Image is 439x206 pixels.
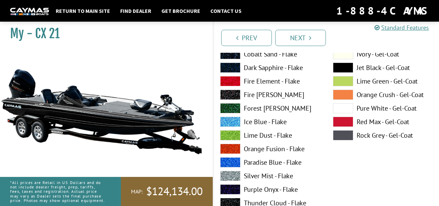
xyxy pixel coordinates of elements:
a: Next [275,30,326,46]
a: Prev [221,30,272,46]
label: Orange Fusion - Flake [220,144,319,154]
a: Standard Features [375,24,429,31]
label: Lime Green - Gel-Coat [333,76,432,86]
label: Purple Onyx - Flake [220,184,319,194]
label: Cobalt Sand - Flake [220,49,319,59]
label: Forest [PERSON_NAME] [220,103,319,113]
span: MAP: [131,188,143,195]
a: Find Dealer [117,6,155,15]
div: 1-888-4CAYMAS [336,3,429,18]
label: Ivory - Gel-Coat [333,49,432,59]
label: Dark Sapphire - Flake [220,63,319,73]
img: white-logo-c9c8dbefe5ff5ceceb0f0178aa75bf4bb51f6bca0971e226c86eb53dfe498488.png [10,8,49,15]
label: Red Max - Gel-Coat [333,117,432,127]
span: $124,134.00 [146,184,203,199]
label: Silver Mist - Flake [220,171,319,181]
label: Orange Crush - Gel-Coat [333,90,432,100]
label: Paradise Blue - Flake [220,157,319,167]
a: Return to main site [52,6,113,15]
label: Fire [PERSON_NAME] [220,90,319,100]
p: *All prices are Retail in US Dollars and do not include dealer freight, prep, tariffs, fees, taxe... [10,177,106,206]
label: Ice Blue - Flake [220,117,319,127]
ul: Pagination [219,29,439,46]
a: MAP:$124,134.00 [121,177,213,206]
label: Pure White - Gel-Coat [333,103,432,113]
label: Fire Element - Flake [220,76,319,86]
a: Contact Us [207,6,245,15]
a: Get Brochure [158,6,204,15]
label: Lime Dust - Flake [220,130,319,140]
h1: My - CX 21 [10,26,196,41]
label: Rock Grey - Gel-Coat [333,130,432,140]
label: Jet Black - Gel-Coat [333,63,432,73]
